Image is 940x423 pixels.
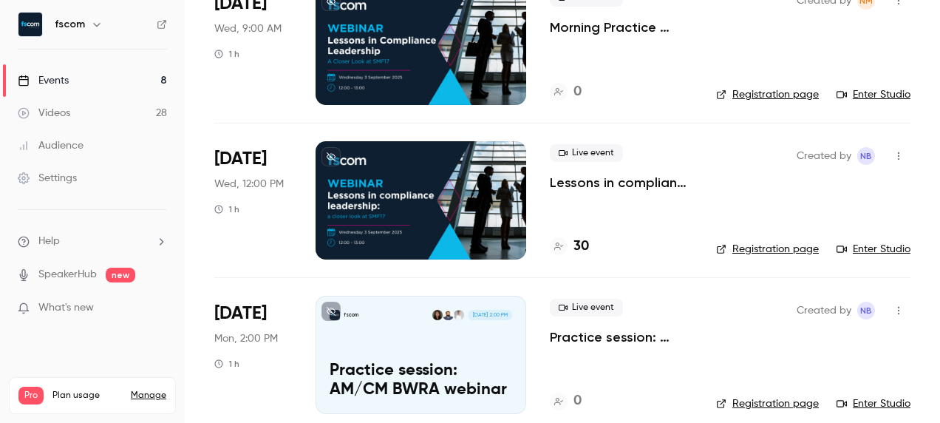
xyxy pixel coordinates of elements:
[837,396,910,411] a: Enter Studio
[550,144,623,162] span: Live event
[214,141,292,260] div: Sep 3 Wed, 12:00 PM (Europe/London)
[214,331,278,346] span: Mon, 2:00 PM
[38,267,97,282] a: SpeakerHub
[443,310,453,320] img: Charles McGillivary
[18,138,84,153] div: Audience
[55,17,85,32] h6: fscom
[837,87,910,102] a: Enter Studio
[573,391,582,411] h4: 0
[316,296,526,414] a: Practice session: AM/CM BWRA webinarfscomMichael ForemanCharles McGillivaryVictoria Ng[DATE] 2:00...
[857,147,875,165] span: Nicola Bassett
[860,147,872,165] span: NB
[550,174,692,192] a: Lessons in compliance leadership: a closer look at SMF17
[837,242,910,257] a: Enter Studio
[38,234,60,249] span: Help
[18,387,44,405] span: Pro
[857,302,875,319] span: Nicola Bassett
[550,18,692,36] a: Morning Practice session: Lessons in Compliance Leadership – A Closer Look at SMF17
[454,310,464,320] img: Michael Foreman
[716,396,819,411] a: Registration page
[716,87,819,102] a: Registration page
[550,391,582,411] a: 0
[550,82,582,102] a: 0
[344,311,358,319] p: fscom
[52,390,122,402] span: Plan usage
[330,362,512,400] p: Practice session: AM/CM BWRA webinar
[716,242,819,257] a: Registration page
[38,300,94,316] span: What's new
[131,390,166,402] a: Manage
[860,302,872,319] span: NB
[18,106,70,121] div: Videos
[18,73,69,88] div: Events
[797,147,851,165] span: Created by
[550,237,589,257] a: 30
[214,358,239,370] div: 1 h
[18,171,77,186] div: Settings
[214,203,239,215] div: 1 h
[106,268,135,282] span: new
[550,299,623,317] span: Live event
[214,147,267,171] span: [DATE]
[550,328,692,346] a: Practice session: AM/CM BWRA webinar
[573,237,589,257] h4: 30
[214,48,239,60] div: 1 h
[797,302,851,319] span: Created by
[18,13,42,36] img: fscom
[214,177,284,192] span: Wed, 12:00 PM
[214,296,292,414] div: Sep 8 Mon, 2:00 PM (Europe/London)
[214,302,267,325] span: [DATE]
[214,21,282,36] span: Wed, 9:00 AM
[573,82,582,102] h4: 0
[18,234,167,249] li: help-dropdown-opener
[468,310,511,320] span: [DATE] 2:00 PM
[432,310,443,320] img: Victoria Ng
[149,302,167,315] iframe: Noticeable Trigger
